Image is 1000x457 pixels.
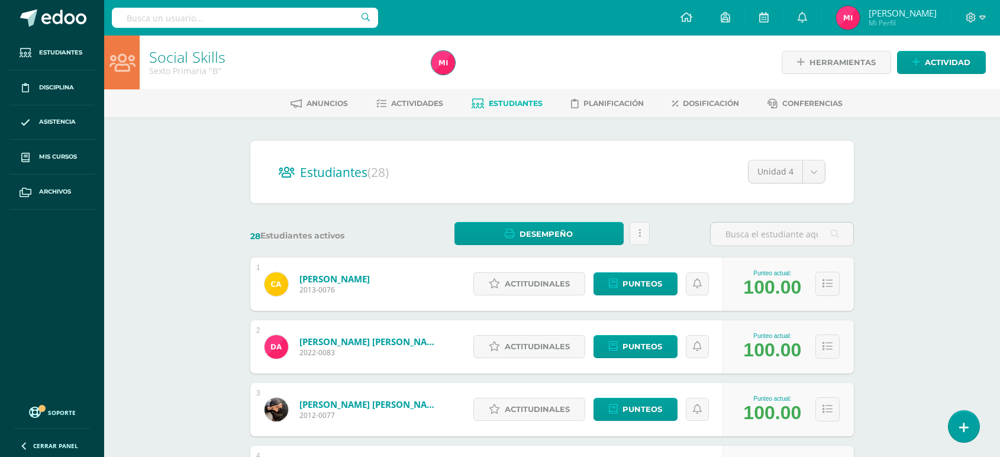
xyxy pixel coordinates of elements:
a: Anuncios [291,94,348,113]
input: Busca el estudiante aquí... [711,223,853,246]
a: Actitudinales [473,335,585,358]
a: Herramientas [782,51,891,74]
a: Dosificación [672,94,739,113]
span: Anuncios [307,99,348,108]
span: (28) [367,164,389,181]
span: 2013-0076 [299,285,370,295]
input: Busca un usuario... [112,8,378,28]
a: Actitudinales [473,398,585,421]
a: Conferencias [767,94,843,113]
a: Social Skills [149,47,225,67]
span: Mi Perfil [869,18,937,28]
a: Planificación [571,94,644,113]
a: Actividades [376,94,443,113]
a: Estudiantes [9,36,95,70]
a: Estudiantes [472,94,543,113]
img: 770591813849e00d53d063e5a42aeacc.png [264,272,288,296]
span: Disciplina [39,83,74,92]
span: Actitudinales [505,398,570,420]
span: Archivos [39,187,71,197]
div: 100.00 [743,339,801,361]
a: Actividad [897,51,986,74]
a: Punteos [593,272,678,295]
span: 2022-0083 [299,347,441,358]
label: Estudiantes activos [250,230,394,242]
span: Punteos [622,273,662,295]
a: Archivos [9,175,95,210]
a: Desempeño [454,222,623,245]
span: 2012-0077 [299,410,441,420]
div: 100.00 [743,402,801,424]
a: Disciplina [9,70,95,105]
img: 67e357ac367b967c23576a478ea07591.png [836,6,860,30]
div: 2 [256,326,260,334]
div: Punteo actual: [743,270,801,276]
span: Actividades [391,99,443,108]
span: Asistencia [39,117,76,127]
span: Cerrar panel [33,442,78,450]
h1: Social Skills [149,49,417,65]
span: Estudiantes [489,99,543,108]
img: 0abffe5d47f713e66f53a9ccdf1a38a3.png [264,398,288,421]
span: Punteos [622,336,662,358]
span: Punteos [622,398,662,420]
a: [PERSON_NAME] [PERSON_NAME] [299,398,441,410]
span: Desempeño [520,223,573,245]
span: Soporte [48,408,76,417]
a: Soporte [14,404,90,420]
span: Actitudinales [505,336,570,358]
img: 67e357ac367b967c23576a478ea07591.png [431,51,455,75]
span: Unidad 4 [757,160,793,183]
span: Estudiantes [39,48,82,57]
a: Actitudinales [473,272,585,295]
span: Actividad [925,52,970,73]
div: 3 [256,389,260,397]
a: Punteos [593,335,678,358]
div: 1 [256,263,260,272]
span: Estudiantes [300,164,389,181]
a: Unidad 4 [749,160,825,183]
a: [PERSON_NAME] [PERSON_NAME] [299,336,441,347]
span: Planificación [583,99,644,108]
a: Asistencia [9,105,95,140]
a: Mis cursos [9,140,95,175]
div: Punteo actual: [743,333,801,339]
div: 100.00 [743,276,801,298]
img: fe046ab4fb19e41fe7b3df47a93364a8.png [264,335,288,359]
span: [PERSON_NAME] [869,7,937,19]
div: Sexto Primaria 'B' [149,65,417,76]
span: Actitudinales [505,273,570,295]
a: Punteos [593,398,678,421]
span: Conferencias [782,99,843,108]
span: 28 [250,231,260,242]
span: Herramientas [809,52,876,73]
span: Dosificación [683,99,739,108]
div: Punteo actual: [743,395,801,402]
span: Mis cursos [39,152,77,162]
a: [PERSON_NAME] [299,273,370,285]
